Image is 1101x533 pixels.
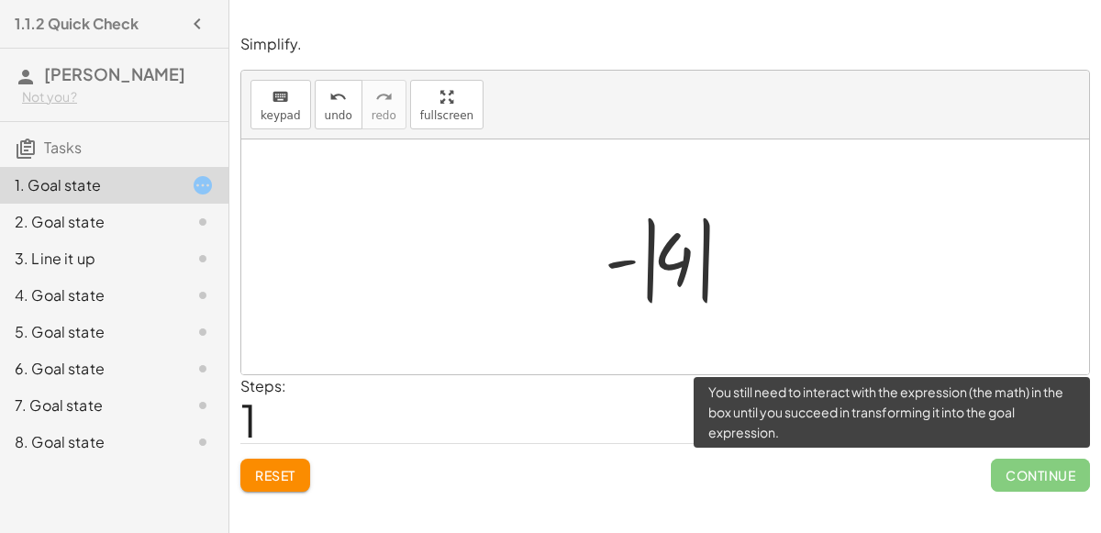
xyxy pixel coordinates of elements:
i: undo [329,86,347,108]
div: 1. Goal state [15,174,162,196]
button: fullscreen [410,80,484,129]
div: Not you? [22,88,214,106]
span: 1 [240,392,257,448]
span: undo [325,109,352,122]
i: Task not started. [192,321,214,343]
button: undoundo [315,80,362,129]
h4: 1.1.2 Quick Check [15,13,139,35]
div: 8. Goal state [15,431,162,453]
div: 4. Goal state [15,284,162,306]
i: Task not started. [192,394,214,416]
div: 3. Line it up [15,248,162,270]
button: Reset [240,459,310,492]
span: [PERSON_NAME] [44,63,185,84]
span: Reset [255,467,295,483]
i: Task not started. [192,431,214,453]
div: 7. Goal state [15,394,162,416]
i: Task not started. [192,284,214,306]
div: 6. Goal state [15,358,162,380]
label: Steps: [240,376,286,395]
i: Task not started. [192,211,214,233]
span: keypad [261,109,301,122]
i: Task not started. [192,248,214,270]
p: Simplify. [240,34,1090,55]
button: keyboardkeypad [250,80,311,129]
span: fullscreen [420,109,473,122]
i: redo [375,86,393,108]
i: keyboard [272,86,289,108]
i: Task not started. [192,358,214,380]
span: Tasks [44,138,82,157]
button: redoredo [361,80,406,129]
div: 2. Goal state [15,211,162,233]
i: Task started. [192,174,214,196]
span: redo [372,109,396,122]
div: 5. Goal state [15,321,162,343]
